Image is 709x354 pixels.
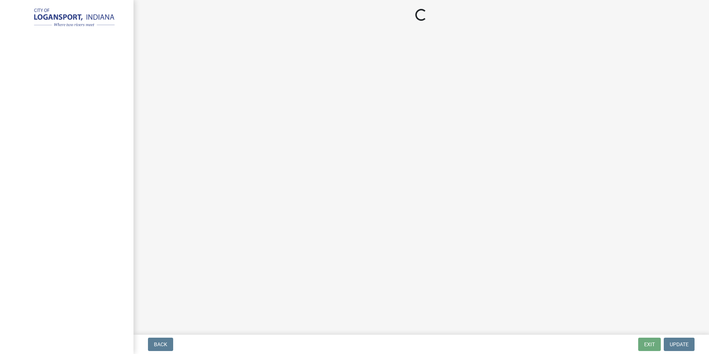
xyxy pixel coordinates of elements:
[148,338,173,351] button: Back
[670,341,689,347] span: Update
[154,341,167,347] span: Back
[638,338,661,351] button: Exit
[15,8,122,29] img: City of Logansport, Indiana
[664,338,695,351] button: Update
